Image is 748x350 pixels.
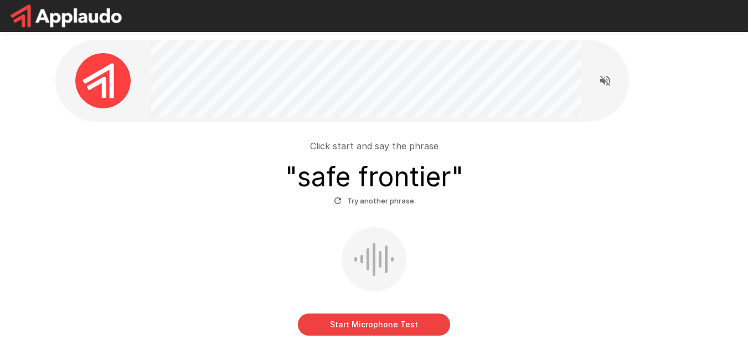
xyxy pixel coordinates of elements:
button: Try another phrase [331,192,417,210]
img: applaudo_avatar.png [75,53,131,108]
button: Read questions aloud [594,70,616,92]
button: Start Microphone Test [298,314,450,336]
p: Click start and say the phrase [310,139,439,153]
h3: " safe frontier " [285,161,463,192]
